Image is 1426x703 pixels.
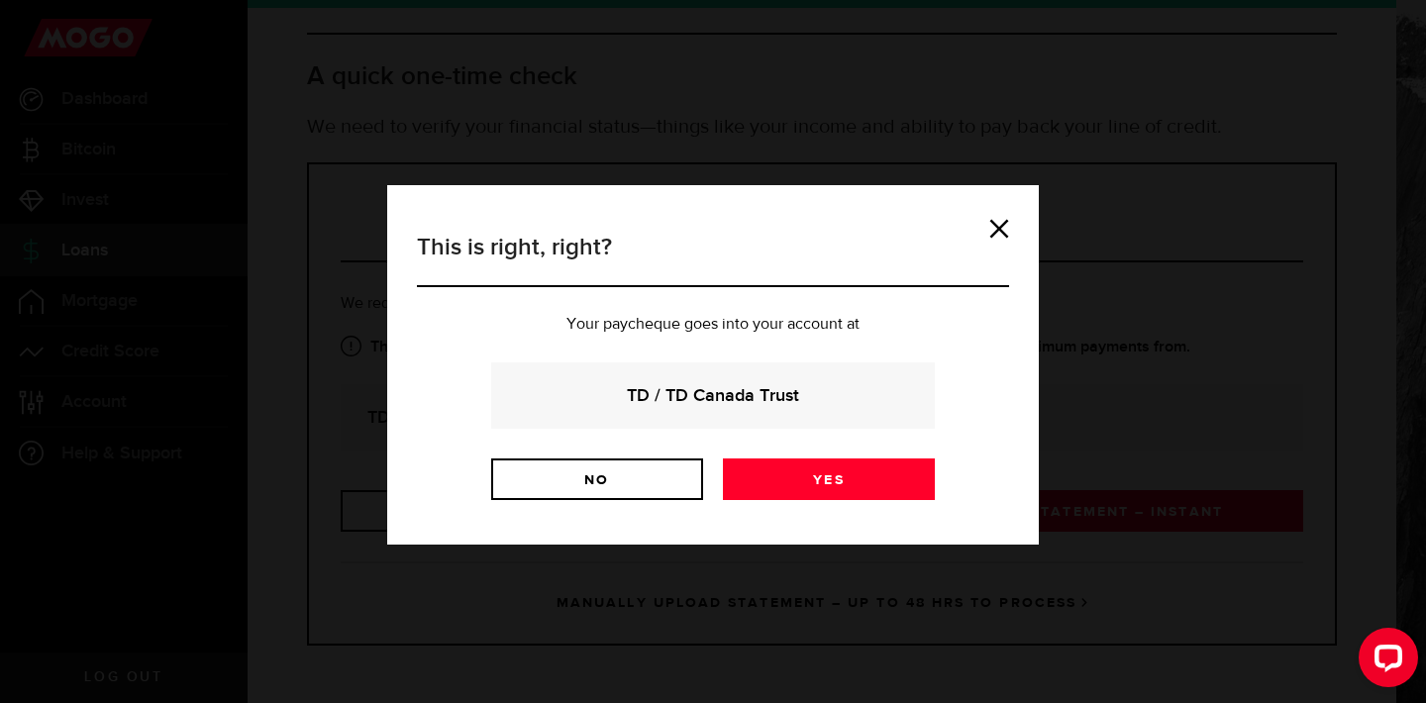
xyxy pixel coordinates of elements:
[518,382,908,409] strong: TD / TD Canada Trust
[417,230,1009,287] h3: This is right, right?
[491,458,703,500] a: No
[417,317,1009,333] p: Your paycheque goes into your account at
[723,458,935,500] a: Yes
[1343,620,1426,703] iframe: LiveChat chat widget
